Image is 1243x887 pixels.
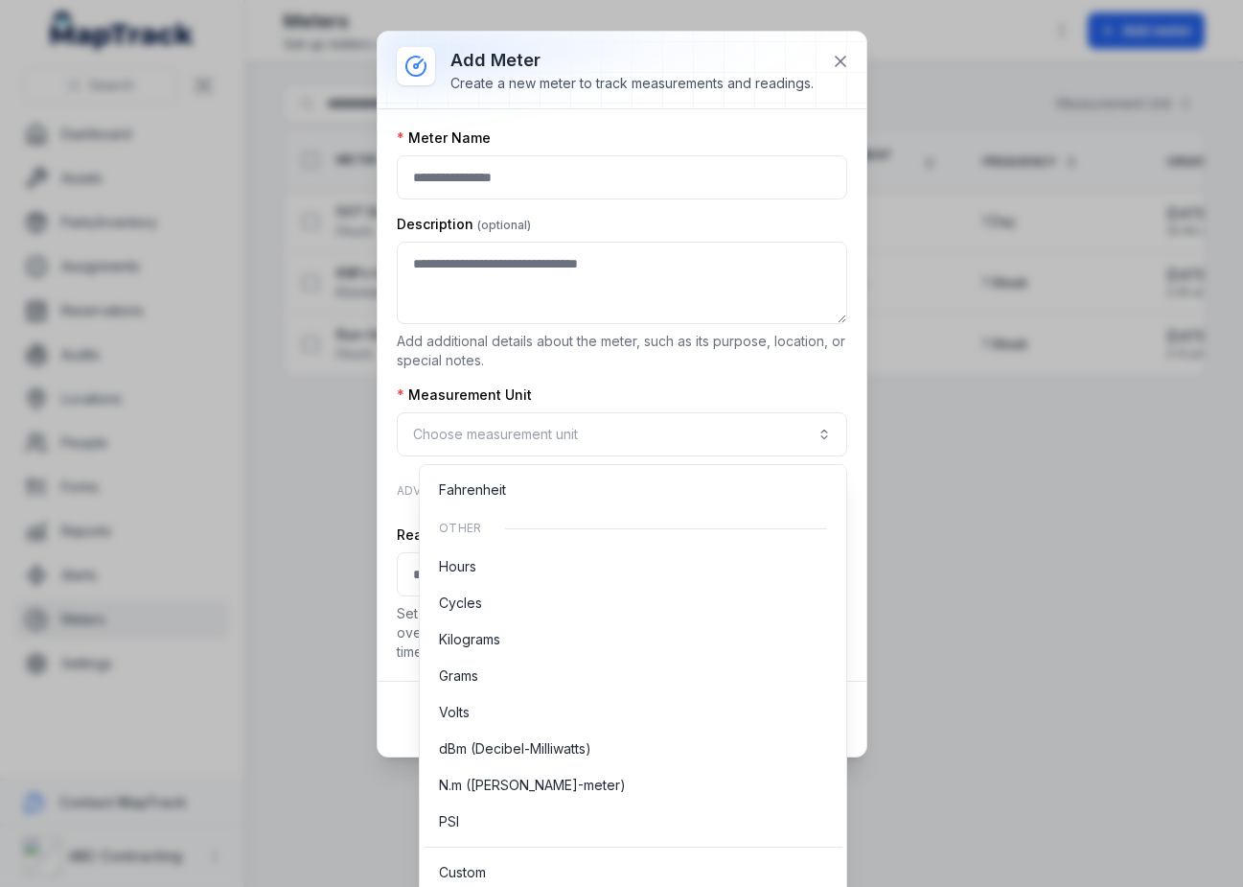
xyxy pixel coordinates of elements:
[439,863,486,882] span: Custom
[439,594,482,613] span: Cycles
[439,630,500,649] span: Kilograms
[439,557,476,576] span: Hours
[439,666,478,686] span: Grams
[439,739,591,759] span: dBm (Decibel-Milliwatts)
[439,703,470,722] span: Volts
[439,480,506,500] span: Fahrenheit
[424,509,842,548] div: Other
[397,412,847,456] button: Choose measurement unit
[439,812,459,831] span: PSI
[439,776,626,795] span: N.m ([PERSON_NAME]-meter)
